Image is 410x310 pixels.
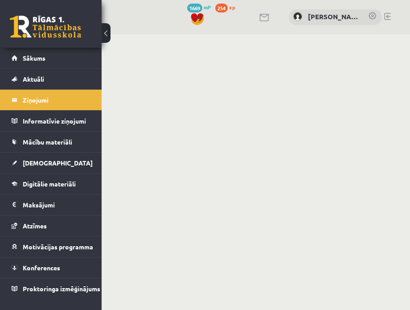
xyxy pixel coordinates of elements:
[12,111,90,131] a: Informatīvie ziņojumi
[23,243,93,251] span: Motivācijas programma
[215,4,239,11] a: 254 xp
[215,4,228,12] span: 254
[12,257,90,278] a: Konferences
[187,4,211,11] a: 1669 mP
[23,222,47,230] span: Atzīmes
[293,12,302,21] img: Rēzija Blūma
[23,180,76,188] span: Digitālie materiāli
[12,90,90,110] a: Ziņojumi
[23,264,60,272] span: Konferences
[229,4,235,11] span: xp
[23,159,93,167] span: [DEMOGRAPHIC_DATA]
[12,174,90,194] a: Digitālie materiāli
[10,16,81,38] a: Rīgas 1. Tālmācības vidusskola
[12,215,90,236] a: Atzīmes
[12,278,90,299] a: Proktoringa izmēģinājums
[308,12,359,22] a: [PERSON_NAME]
[12,153,90,173] a: [DEMOGRAPHIC_DATA]
[23,54,45,62] span: Sākums
[204,4,211,11] span: mP
[23,138,72,146] span: Mācību materiāli
[23,90,90,110] legend: Ziņojumi
[23,285,100,293] span: Proktoringa izmēģinājums
[12,69,90,89] a: Aktuāli
[23,194,90,215] legend: Maksājumi
[12,48,90,68] a: Sākums
[12,132,90,152] a: Mācību materiāli
[12,194,90,215] a: Maksājumi
[187,4,202,12] span: 1669
[12,236,90,257] a: Motivācijas programma
[23,75,44,83] span: Aktuāli
[23,111,90,131] legend: Informatīvie ziņojumi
